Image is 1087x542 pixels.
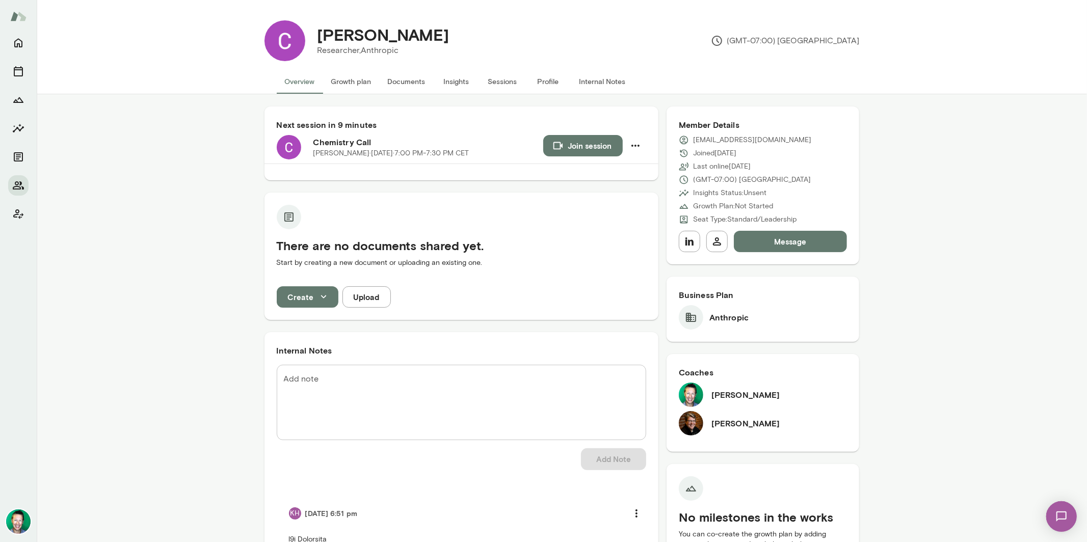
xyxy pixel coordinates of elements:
button: Members [8,175,29,196]
p: Joined [DATE] [693,148,736,158]
button: Join session [543,135,623,156]
p: Insights Status: Unsent [693,188,766,198]
button: Client app [8,204,29,224]
p: (GMT-07:00) [GEOGRAPHIC_DATA] [711,35,860,47]
img: Collin Burns [264,20,305,61]
button: Documents [8,147,29,167]
button: Sessions [8,61,29,82]
p: [EMAIL_ADDRESS][DOMAIN_NAME] [693,135,811,145]
h6: [PERSON_NAME] [711,417,780,429]
img: Mento [10,7,26,26]
h6: Business Plan [679,289,847,301]
button: Home [8,33,29,53]
button: Growth plan [323,69,380,94]
button: Internal Notes [571,69,634,94]
button: Growth Plan [8,90,29,110]
img: Brian Lawrence [679,383,703,407]
button: Insights [434,69,480,94]
h6: Coaches [679,366,847,378]
button: Overview [277,69,323,94]
button: Documents [380,69,434,94]
button: Message [734,231,847,252]
p: Start by creating a new document or uploading an existing one. [277,258,646,268]
h6: Member Details [679,119,847,131]
h4: [PERSON_NAME] [317,25,449,44]
div: KH [289,507,301,520]
img: Brian Lawrence [6,509,31,534]
p: Researcher, Anthropic [317,44,449,57]
h5: No milestones in the works [679,509,847,525]
button: Profile [525,69,571,94]
button: Upload [342,286,391,308]
button: Sessions [480,69,525,94]
p: Last online [DATE] [693,161,751,172]
p: Seat Type: Standard/Leadership [693,214,797,225]
button: Create [277,286,338,308]
h6: Next session in 9 minutes [277,119,646,131]
h6: Chemistry Call [313,136,543,148]
button: Insights [8,118,29,139]
p: (GMT-07:00) [GEOGRAPHIC_DATA] [693,175,811,185]
p: Growth Plan: Not Started [693,201,773,211]
h6: Anthropic [709,311,749,323]
button: more [626,503,647,524]
h5: There are no documents shared yet. [277,237,646,254]
h6: [PERSON_NAME] [711,389,780,401]
p: [PERSON_NAME] · [DATE] · 7:00 PM-7:30 PM CET [313,148,469,158]
h6: Internal Notes [277,344,646,357]
h6: [DATE] 6:51 pm [305,508,357,519]
img: Tracie Hlavka [679,411,703,436]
